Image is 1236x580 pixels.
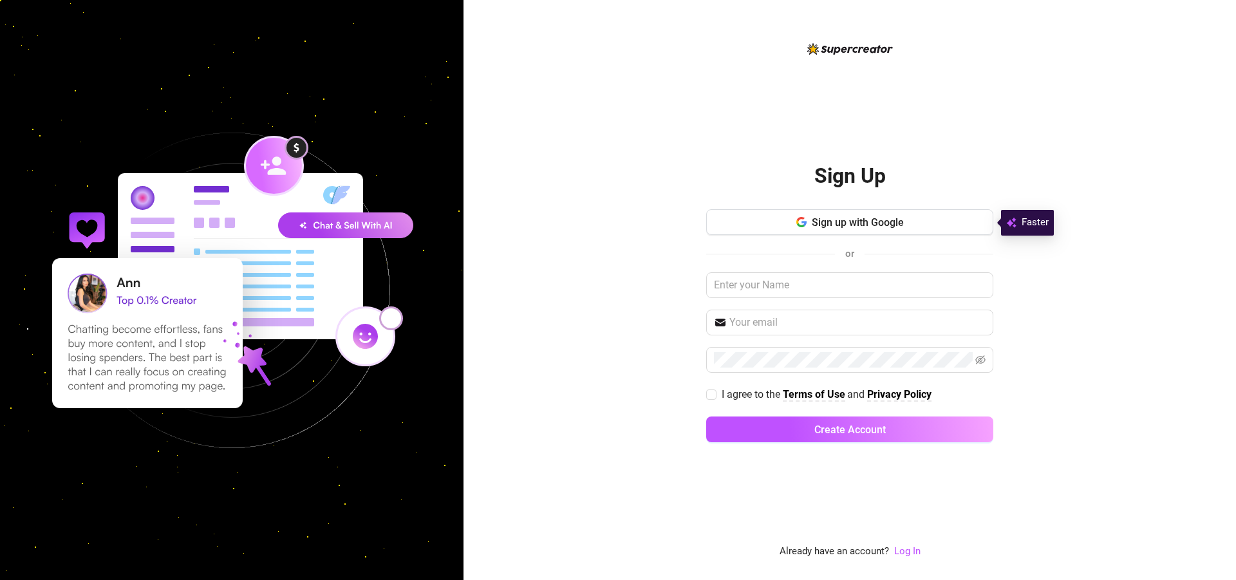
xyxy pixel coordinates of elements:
span: Faster [1022,215,1049,230]
span: I agree to the [722,388,783,400]
a: Log In [894,544,921,559]
span: Already have an account? [780,544,889,559]
a: Privacy Policy [867,388,932,402]
span: or [845,248,854,259]
strong: Privacy Policy [867,388,932,400]
button: Sign up with Google [706,209,993,235]
img: signup-background-D0MIrEPF.svg [9,68,454,513]
a: Terms of Use [783,388,845,402]
span: Sign up with Google [812,216,904,229]
input: Enter your Name [706,272,993,298]
span: and [847,388,867,400]
img: svg%3e [1006,215,1016,230]
h2: Sign Up [814,163,886,189]
button: Create Account [706,416,993,442]
a: Log In [894,545,921,557]
strong: Terms of Use [783,388,845,400]
span: eye-invisible [975,355,986,365]
img: logo-BBDzfeDw.svg [807,43,893,55]
input: Your email [729,315,986,330]
span: Create Account [814,424,886,436]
